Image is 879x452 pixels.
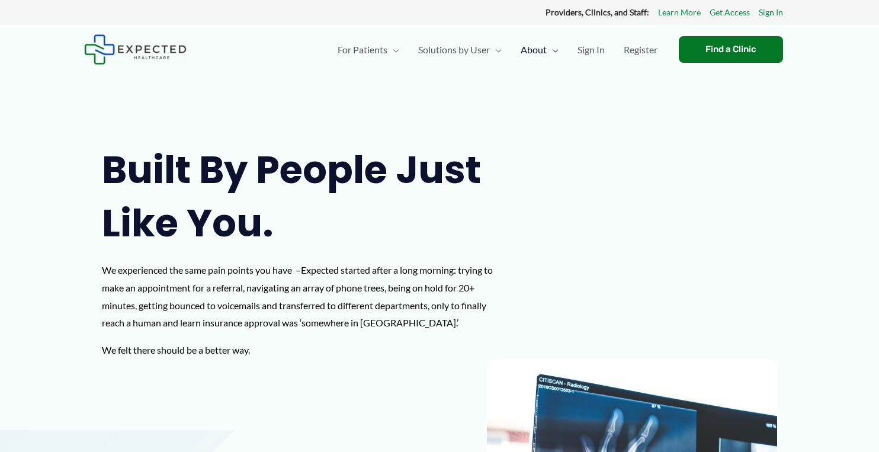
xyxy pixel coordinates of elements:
a: Register [614,29,667,70]
a: Sign In [759,5,783,20]
a: Solutions by UserMenu Toggle [409,29,511,70]
span: Menu Toggle [490,29,502,70]
strong: Providers, Clinics, and Staff: [546,7,649,17]
span: Register [624,29,657,70]
span: Sign In [578,29,605,70]
nav: Primary Site Navigation [328,29,667,70]
a: Learn More [658,5,701,20]
a: Find a Clinic [679,36,783,63]
h1: Built by people just like you. [102,143,507,249]
img: Expected Healthcare Logo - side, dark font, small [84,34,187,65]
span: For Patients [338,29,387,70]
span: Menu Toggle [547,29,559,70]
a: Sign In [568,29,614,70]
span: Solutions by User [418,29,490,70]
span: Menu Toggle [387,29,399,70]
span: About [521,29,547,70]
p: We felt there should be a better way. [102,341,507,359]
a: Get Access [710,5,750,20]
p: We experienced the same pain points you have – [102,261,507,332]
a: For PatientsMenu Toggle [328,29,409,70]
a: AboutMenu Toggle [511,29,568,70]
